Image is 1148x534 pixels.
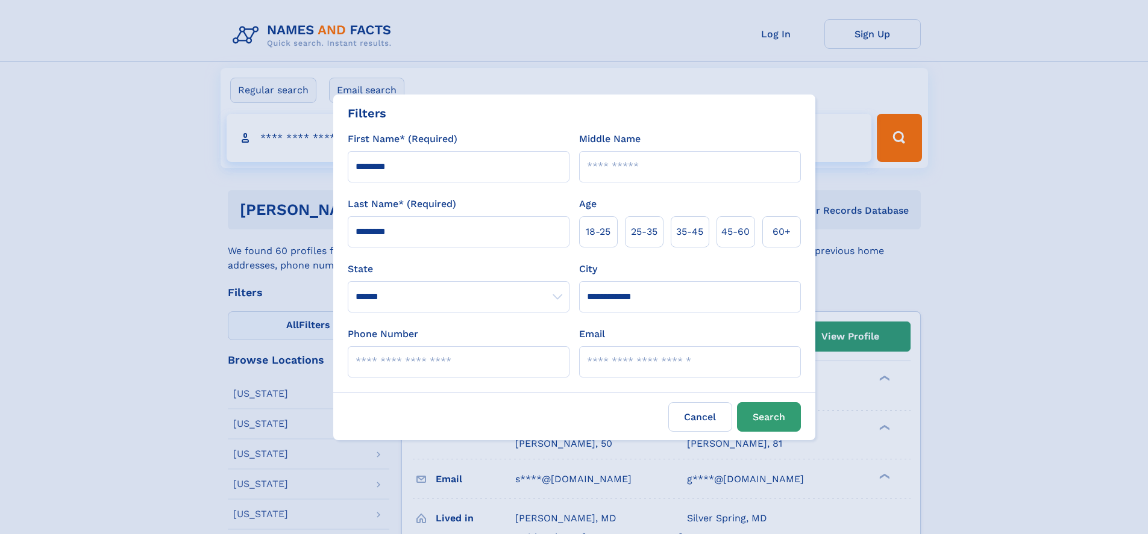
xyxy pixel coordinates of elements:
label: Age [579,197,597,211]
span: 18‑25 [586,225,610,239]
label: City [579,262,597,276]
span: 60+ [773,225,791,239]
span: 35‑45 [676,225,703,239]
label: Cancel [668,402,732,432]
label: First Name* (Required) [348,132,457,146]
label: Last Name* (Required) [348,197,456,211]
label: State [348,262,569,276]
label: Email [579,327,605,341]
label: Middle Name [579,132,641,146]
button: Search [737,402,801,432]
div: Filters [348,104,386,122]
span: 45‑60 [721,225,750,239]
label: Phone Number [348,327,418,341]
span: 25‑35 [631,225,657,239]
